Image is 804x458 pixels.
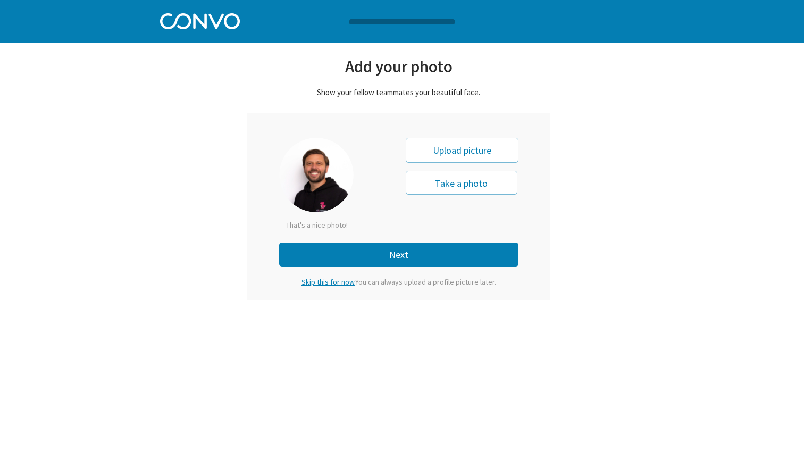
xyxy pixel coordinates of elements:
div: Upload picture [406,138,518,163]
span: Skip this for now. [301,277,355,287]
div: Add your photo [247,56,550,77]
button: Take a photo [406,171,517,195]
img: Convo Logo [160,11,240,29]
div: You can always upload a profile picture later. [292,277,505,287]
button: Next [279,243,518,267]
div: That's a nice photo! [286,220,392,230]
img: thumbnail-184x184.jpg [279,138,354,212]
div: Show your fellow teammates your beautiful face. [247,87,550,97]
